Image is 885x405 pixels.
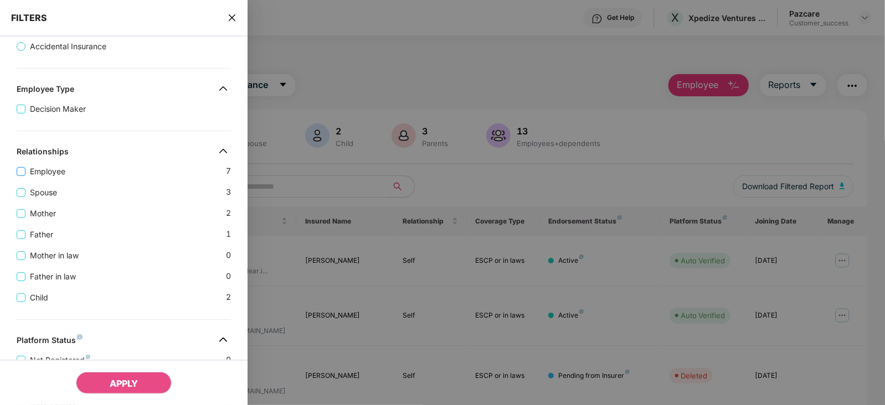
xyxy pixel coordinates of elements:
span: FILTERS [11,12,47,23]
span: 2 [226,207,231,220]
span: Father [25,229,58,241]
img: svg+xml;base64,PHN2ZyB4bWxucz0iaHR0cDovL3d3dy53My5vcmcvMjAwMC9zdmciIHdpZHRoPSI4IiBoZWlnaHQ9IjgiIH... [86,355,90,359]
span: Mother [25,207,60,220]
span: 0 [226,249,231,262]
span: close [228,12,236,23]
img: svg+xml;base64,PHN2ZyB4bWxucz0iaHR0cDovL3d3dy53My5vcmcvMjAwMC9zdmciIHdpZHRoPSIzMiIgaGVpZ2h0PSIzMi... [214,142,232,160]
span: 0 [226,354,231,366]
span: 1 [226,228,231,241]
img: svg+xml;base64,PHN2ZyB4bWxucz0iaHR0cDovL3d3dy53My5vcmcvMjAwMC9zdmciIHdpZHRoPSIzMiIgaGVpZ2h0PSIzMi... [214,80,232,97]
span: Mother in law [25,250,83,262]
img: svg+xml;base64,PHN2ZyB4bWxucz0iaHR0cDovL3d3dy53My5vcmcvMjAwMC9zdmciIHdpZHRoPSIzMiIgaGVpZ2h0PSIzMi... [214,331,232,349]
span: Spouse [25,186,61,199]
div: Platform Status [17,335,83,349]
span: 0 [226,270,231,283]
span: Accidental Insurance [25,40,111,53]
img: svg+xml;base64,PHN2ZyB4bWxucz0iaHR0cDovL3d3dy53My5vcmcvMjAwMC9zdmciIHdpZHRoPSI4IiBoZWlnaHQ9IjgiIH... [77,334,83,340]
div: Employee Type [17,84,74,97]
span: 7 [226,165,231,178]
span: 2 [226,291,231,304]
span: Decision Maker [25,103,90,115]
span: Employee [25,165,70,178]
span: APPLY [110,378,138,389]
span: Not Registered [25,354,95,366]
span: Father in law [25,271,80,283]
span: 3 [226,186,231,199]
div: Relationships [17,147,69,160]
span: Child [25,292,53,304]
button: APPLY [76,372,172,394]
